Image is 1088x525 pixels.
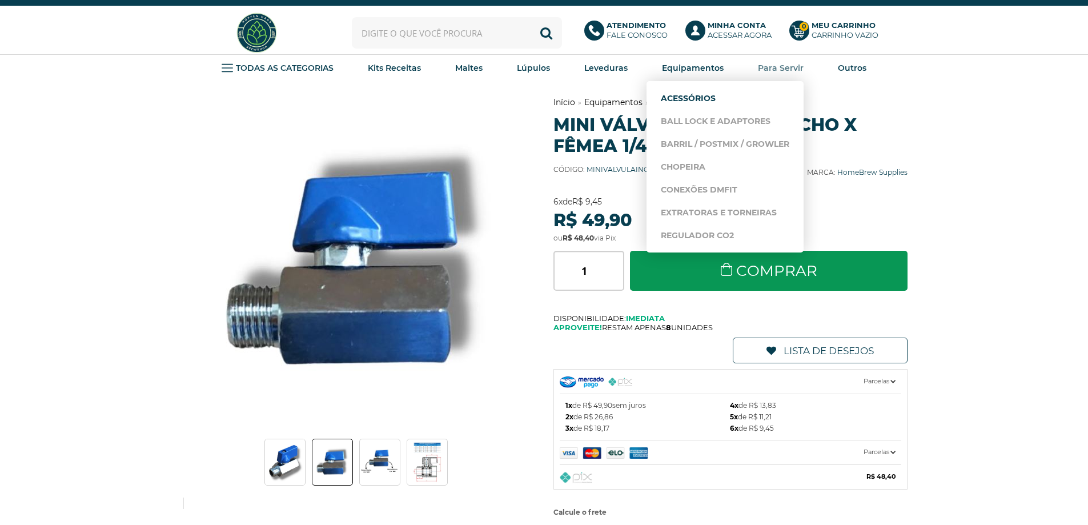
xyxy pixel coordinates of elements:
a: Parcelas [560,440,902,464]
a: Regulador CO2 [661,224,789,247]
strong: Kits Receitas [368,63,421,73]
b: Código: [553,165,585,174]
a: TODAS AS CATEGORIAS [222,59,334,77]
button: Buscar [531,17,562,49]
strong: R$ 9,45 [572,197,602,207]
strong: R$ 49,90 [553,210,632,231]
strong: Outros [838,63,866,73]
span: de R$ 18,17 [565,423,609,434]
p: Fale conosco [607,21,668,40]
span: Restam apenas unidades [553,323,908,332]
a: AtendimentoFale conosco [584,21,674,46]
p: Acessar agora [708,21,772,40]
span: Parcelas [864,375,896,387]
a: Parcelas [560,370,902,394]
b: 2x [565,412,573,421]
img: Mercado Pago Checkout PRO [560,376,604,388]
img: Mini Válvula esfera macho x fêmea 1/4" - INOX 304 - Imagem 1 [266,439,304,485]
b: 1x [565,401,572,410]
a: Lúpulos [517,59,550,77]
b: Meu Carrinho [812,21,876,30]
a: Conexões DMFIT [661,178,789,201]
a: Chopeira [661,155,789,178]
strong: Para Servir [758,63,804,73]
span: de [553,197,602,207]
strong: 0 [799,22,809,31]
b: Minha Conta [708,21,766,30]
b: 6x [730,424,738,432]
a: Barril / PostMix / Growler [661,133,789,155]
strong: Leveduras [584,63,628,73]
img: Mini Válvula esfera macho x fêmea 1/4" - INOX 304 - Imagem 3 [360,446,400,479]
strong: 6x [553,197,563,207]
b: 8 [666,323,671,332]
span: de R$ 13,83 [730,400,776,411]
a: Ball Lock e Adaptores [661,110,789,133]
b: R$ 48,40 [866,471,896,483]
img: Mini Válvula esfera macho x fêmea 1/4" - INOX 304 - Imagem 4 [407,441,447,483]
b: Atendimento [607,21,666,30]
span: ou via Pix [553,234,616,242]
span: Parcelas [864,446,896,458]
span: de R$ 9,45 [730,423,774,434]
strong: TODAS AS CATEGORIAS [236,63,334,73]
span: de R$ 26,86 [565,411,613,423]
a: Extratoras e Torneiras [661,201,789,224]
a: HomeBrew Supplies [837,168,908,177]
b: Marca: [807,168,836,177]
strong: Lúpulos [517,63,550,73]
span: de R$ 49,90 sem juros [565,400,646,411]
a: Mini Válvula esfera macho x fêmea 1/4" - INOX 304 - Imagem 3 [359,439,400,486]
a: Início [553,97,575,107]
b: 3x [565,424,573,432]
b: 4x [730,401,738,410]
span: de R$ 11,21 [730,411,772,423]
a: Para Servir [758,59,804,77]
a: Leveduras [584,59,628,77]
label: Calcule o frete [553,504,908,521]
strong: Equipamentos [662,63,724,73]
a: Outros [838,59,866,77]
span: Disponibilidade: [553,314,908,323]
input: Digite o que você procura [352,17,562,49]
img: Pix [560,472,592,483]
span: MINIVALVULAINOX1-4 [587,165,664,174]
a: Mini Válvula esfera macho x fêmea 1/4" - INOX 304 - Imagem 2 [312,439,353,486]
a: Kits Receitas [368,59,421,77]
a: Equipamentos [662,59,724,77]
a: Mini Válvula esfera macho x fêmea 1/4" - INOX 304 - Imagem 4 [407,439,448,486]
b: Aproveite! [553,323,602,332]
img: Mini Válvula esfera macho x fêmea 1/4" - INOX 304 - Imagem 2 [312,442,352,482]
a: Acessórios [661,87,789,110]
img: Hopfen Haus BrewShop [235,11,278,54]
img: PIX [608,378,633,386]
img: Mercado Pago [560,447,671,459]
a: Minha ContaAcessar agora [685,21,778,46]
img: Mini Válvula esfera macho x fêmea 1/4" - INOX 304 [189,97,525,429]
a: Equipamentos [584,97,643,107]
strong: Maltes [455,63,483,73]
a: Mini Válvula esfera macho x fêmea 1/4" - INOX 304 - Imagem 1 [264,439,306,486]
a: Lista de Desejos [733,338,908,363]
div: Carrinho Vazio [812,30,878,40]
a: Comprar [630,251,908,291]
h1: Mini Válvula esfera macho x fêmea 1/4" - INOX 304 [553,114,908,157]
strong: R$ 48,40 [563,234,594,242]
a: Maltes [455,59,483,77]
b: 5x [730,412,738,421]
b: Imediata [626,314,665,323]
